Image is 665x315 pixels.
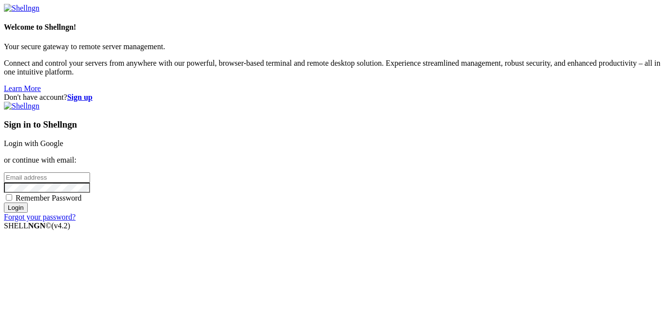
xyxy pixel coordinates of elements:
img: Shellngn [4,4,39,13]
p: or continue with email: [4,156,661,165]
a: Sign up [67,93,92,101]
input: Remember Password [6,194,12,201]
span: SHELL © [4,222,70,230]
input: Email address [4,172,90,183]
input: Login [4,203,28,213]
span: Remember Password [16,194,82,202]
a: Login with Google [4,139,63,148]
a: Learn More [4,84,41,93]
div: Don't have account? [4,93,661,102]
span: 4.2.0 [52,222,71,230]
a: Forgot your password? [4,213,75,221]
h3: Sign in to Shellngn [4,119,661,130]
img: Shellngn [4,102,39,111]
p: Connect and control your servers from anywhere with our powerful, browser-based terminal and remo... [4,59,661,76]
b: NGN [28,222,46,230]
p: Your secure gateway to remote server management. [4,42,661,51]
h4: Welcome to Shellngn! [4,23,661,32]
